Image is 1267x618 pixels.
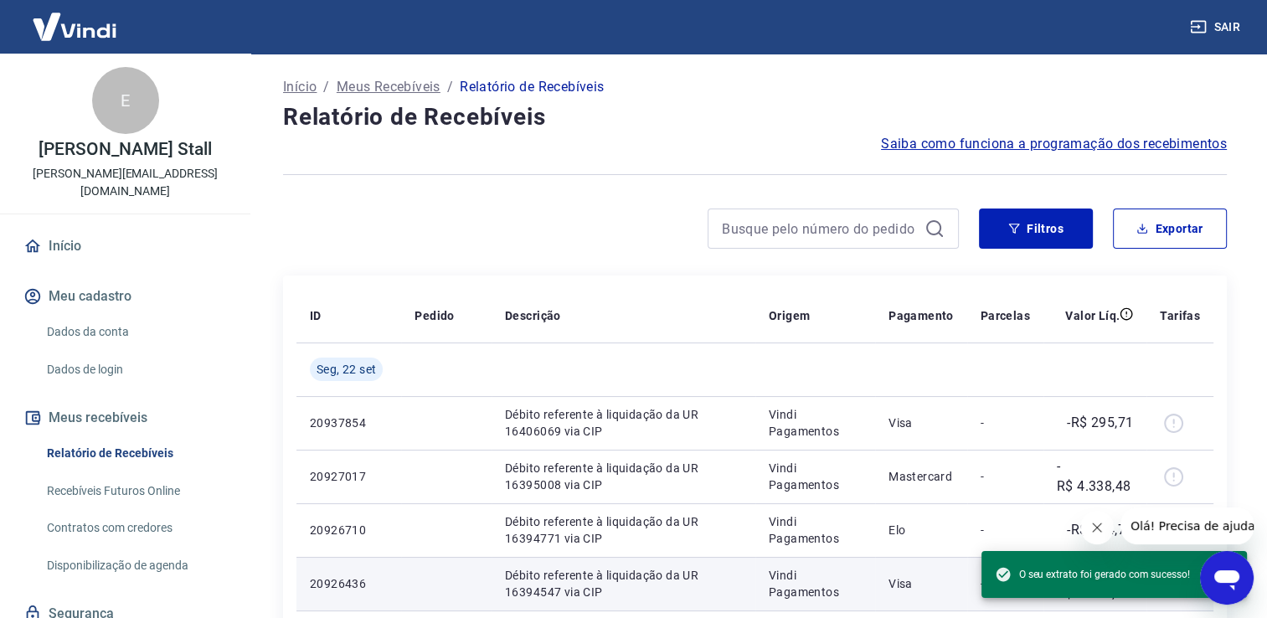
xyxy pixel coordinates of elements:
[888,575,954,592] p: Visa
[310,307,322,324] p: ID
[979,209,1093,249] button: Filtros
[981,575,1030,592] p: -
[1065,307,1120,324] p: Valor Líq.
[40,315,230,349] a: Dados da conta
[92,67,159,134] div: E
[881,134,1227,154] a: Saiba como funciona a programação dos recebimentos
[310,415,388,431] p: 20937854
[1113,209,1227,249] button: Exportar
[769,460,862,493] p: Vindi Pagamentos
[722,216,918,241] input: Busque pelo número do pedido
[888,522,954,538] p: Elo
[981,307,1030,324] p: Parcelas
[40,436,230,471] a: Relatório de Recebíveis
[20,399,230,436] button: Meus recebíveis
[1067,413,1133,433] p: -R$ 295,71
[1200,551,1254,605] iframe: Botão para abrir a janela de mensagens
[310,575,388,592] p: 20926436
[1160,307,1200,324] p: Tarifas
[310,468,388,485] p: 20927017
[447,77,453,97] p: /
[888,415,954,431] p: Visa
[310,522,388,538] p: 20926710
[40,548,230,583] a: Disponibilização de agenda
[10,12,141,25] span: Olá! Precisa de ajuda?
[40,474,230,508] a: Recebíveis Futuros Online
[39,141,211,158] p: [PERSON_NAME] Stall
[505,567,742,600] p: Débito referente à liquidação da UR 16394547 via CIP
[460,77,604,97] p: Relatório de Recebíveis
[317,361,376,378] span: Seg, 22 set
[40,353,230,387] a: Dados de login
[995,566,1190,583] span: O seu extrato foi gerado com sucesso!
[888,307,954,324] p: Pagamento
[981,468,1030,485] p: -
[505,307,561,324] p: Descrição
[505,513,742,547] p: Débito referente à liquidação da UR 16394771 via CIP
[40,511,230,545] a: Contratos com credores
[283,77,317,97] a: Início
[20,228,230,265] a: Início
[505,460,742,493] p: Débito referente à liquidação da UR 16395008 via CIP
[20,278,230,315] button: Meu cadastro
[1187,12,1247,43] button: Sair
[13,165,237,200] p: [PERSON_NAME][EMAIL_ADDRESS][DOMAIN_NAME]
[323,77,329,97] p: /
[415,307,454,324] p: Pedido
[769,307,810,324] p: Origem
[1067,520,1133,540] p: -R$ 884,71
[769,567,862,600] p: Vindi Pagamentos
[1120,507,1254,544] iframe: Mensagem da empresa
[769,513,862,547] p: Vindi Pagamentos
[1057,456,1133,497] p: -R$ 4.338,48
[283,100,1227,134] h4: Relatório de Recebíveis
[769,406,862,440] p: Vindi Pagamentos
[888,468,954,485] p: Mastercard
[505,406,742,440] p: Débito referente à liquidação da UR 16406069 via CIP
[981,415,1030,431] p: -
[1080,511,1114,544] iframe: Fechar mensagem
[20,1,129,52] img: Vindi
[981,522,1030,538] p: -
[337,77,440,97] a: Meus Recebíveis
